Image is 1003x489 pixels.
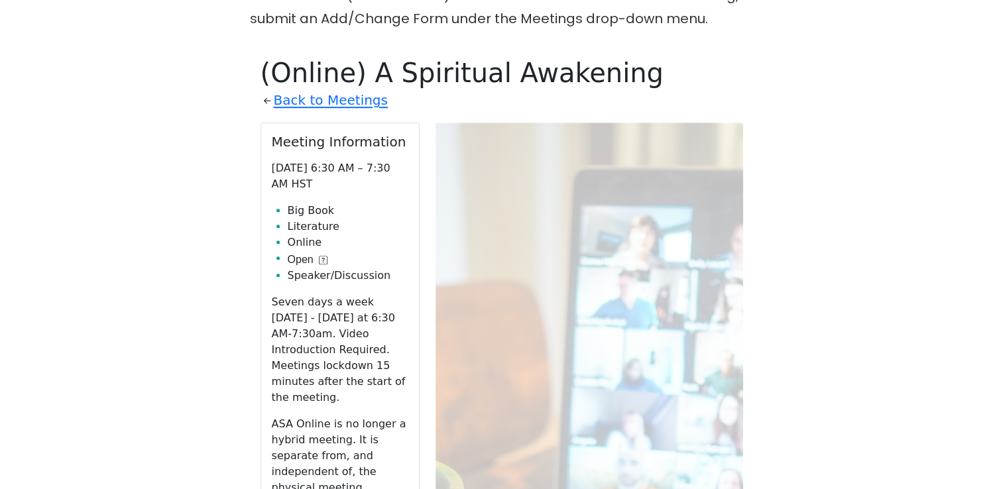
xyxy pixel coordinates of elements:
[272,134,408,150] h2: Meeting Information
[261,57,743,89] h1: (Online) A Spiritual Awakening
[288,268,408,284] li: Speaker/Discussion
[288,252,314,268] span: Open
[272,160,408,192] p: [DATE] 6:30 AM – 7:30 AM HST
[274,89,388,112] a: Back to Meetings
[288,235,408,250] li: Online
[288,219,408,235] li: Literature
[272,294,408,406] p: Seven days a week [DATE] - [DATE] at 6:30 AM-7:30am. Video Introduction Required. Meetings lockdo...
[288,252,327,268] button: Open
[288,203,408,219] li: Big Book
